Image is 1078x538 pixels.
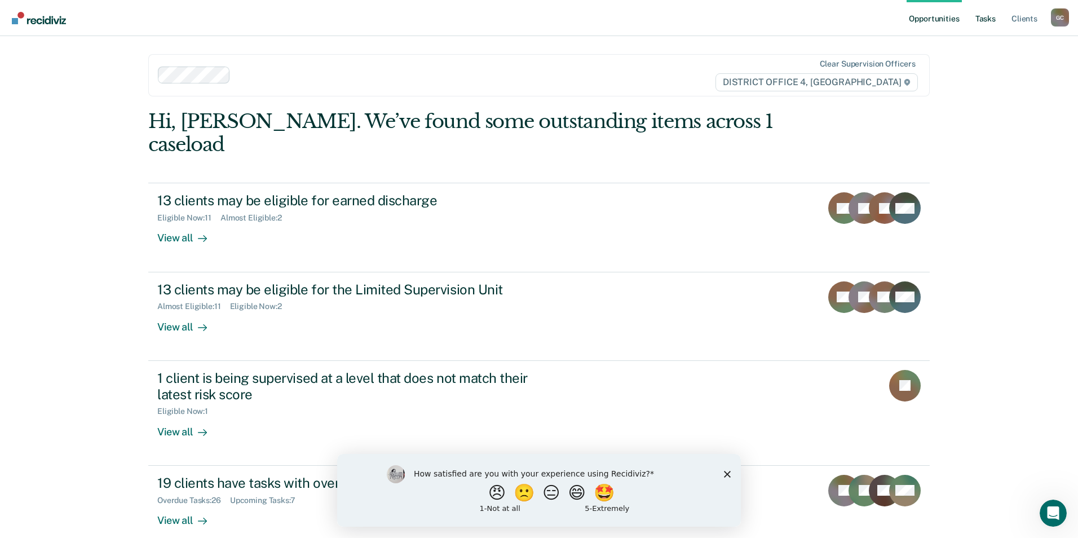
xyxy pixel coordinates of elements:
[1040,500,1067,527] iframe: Intercom live chat
[337,454,741,527] iframe: Survey by Kim from Recidiviz
[1051,8,1069,27] div: G C
[157,416,220,438] div: View all
[157,475,553,491] div: 19 clients have tasks with overdue or upcoming due dates
[230,496,304,505] div: Upcoming Tasks : 7
[148,183,930,272] a: 13 clients may be eligible for earned dischargeEligible Now:11Almost Eligible:2View all
[157,496,230,505] div: Overdue Tasks : 26
[820,59,916,69] div: Clear supervision officers
[157,370,553,403] div: 1 client is being supervised at a level that does not match their latest risk score
[715,73,918,91] span: DISTRICT OFFICE 4, [GEOGRAPHIC_DATA]
[157,311,220,333] div: View all
[157,192,553,209] div: 13 clients may be eligible for earned discharge
[157,213,220,223] div: Eligible Now : 11
[148,110,774,156] div: Hi, [PERSON_NAME]. We’ve found some outstanding items across 1 caseload
[148,272,930,361] a: 13 clients may be eligible for the Limited Supervision UnitAlmost Eligible:11Eligible Now:2View all
[157,223,220,245] div: View all
[148,361,930,466] a: 1 client is being supervised at a level that does not match their latest risk scoreEligible Now:1...
[157,302,230,311] div: Almost Eligible : 11
[1051,8,1069,27] button: Profile dropdown button
[157,281,553,298] div: 13 clients may be eligible for the Limited Supervision Unit
[157,407,217,416] div: Eligible Now : 1
[230,302,291,311] div: Eligible Now : 2
[12,12,66,24] img: Recidiviz
[157,505,220,527] div: View all
[220,213,291,223] div: Almost Eligible : 2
